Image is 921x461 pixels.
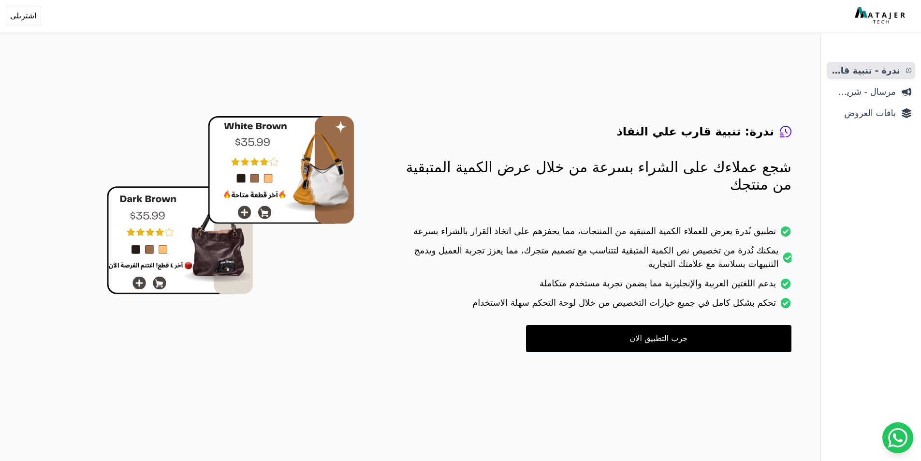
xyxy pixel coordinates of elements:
button: اشترىلى [6,6,41,26]
li: يمكنك نُدرة من تخصيص نص الكمية المتبقية لتتناسب مع تصميم متجرك، مما يعزز تجربة العميل ويدمج التنب... [393,244,791,277]
a: جرب التطبيق الان [526,325,791,352]
li: تطبيق نُدرة يعرض للعملاء الكمية المتبقية من المنتجات، مما يحفزهم على اتخاذ القرار بالشراء بسرعة [393,224,791,244]
h4: ندرة: تنبية قارب علي النفاذ [616,124,774,139]
img: hero [107,116,354,295]
li: تحكم بشكل كامل في جميع خيارات التخصيص من خلال لوحة التحكم سهلة الاستخدام [393,296,791,315]
span: باقات العروض [831,106,896,120]
span: اشترىلى [10,10,37,22]
img: MatajerTech Logo [855,7,907,25]
span: ندرة - تنبية قارب علي النفاذ [831,64,900,77]
p: شجع عملاءك على الشراء بسرعة من خلال عرض الكمية المتبقية من منتجك [393,159,791,193]
li: يدعم اللغتين العربية والإنجليزية مما يضمن تجربة مستخدم متكاملة [393,277,791,296]
span: مرسال - شريط دعاية [831,85,896,99]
